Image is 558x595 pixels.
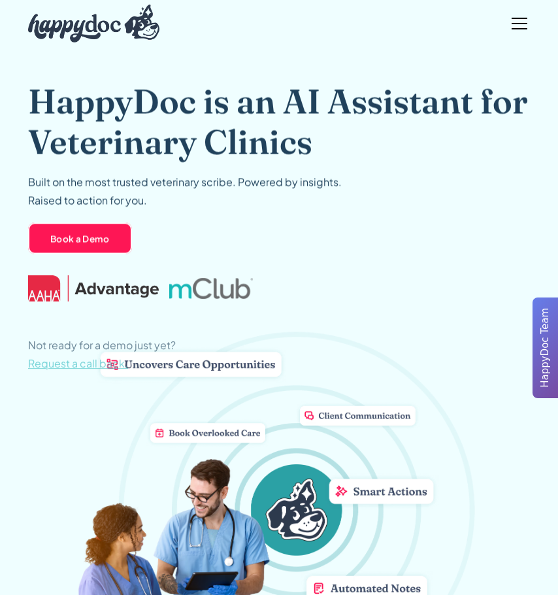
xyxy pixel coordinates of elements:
a: Book a Demo [28,223,132,254]
img: AAHA Advantage logo [28,275,159,301]
p: Built on the most trusted veterinary scribe. Powered by insights. Raised to action for you. [28,173,342,209]
h1: HappyDoc is an AI Assistant for Veterinary Clinics [28,81,531,163]
span: Request a call back. [28,356,128,370]
div: menu [504,8,530,39]
img: HappyDoc Logo: A happy dog with his ear up, listening. [28,5,160,42]
img: mclub logo [169,278,253,299]
a: home [28,1,160,46]
p: Not ready for a demo just yet? [28,336,176,373]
